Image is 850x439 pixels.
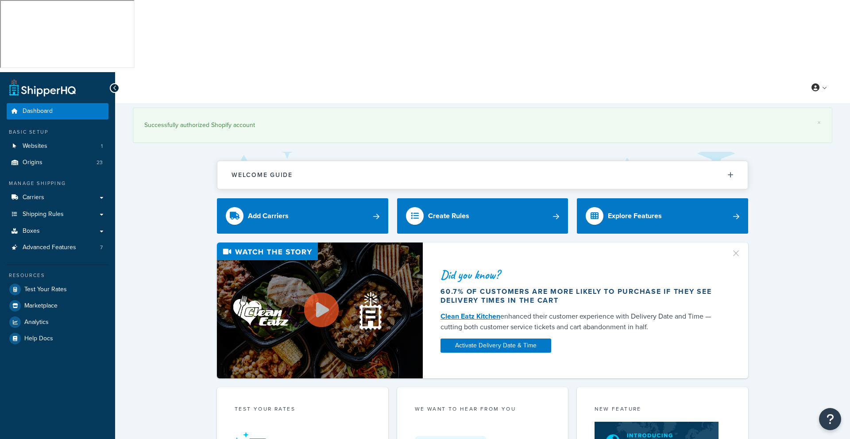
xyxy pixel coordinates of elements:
li: Origins [7,154,108,171]
li: Advanced Features [7,239,108,256]
div: Test your rates [235,405,371,415]
span: Shipping Rules [23,211,64,218]
div: Successfully authorized Shopify account [144,119,821,131]
span: 7 [100,244,103,251]
li: Websites [7,138,108,154]
img: Video thumbnail [217,243,423,378]
a: Clean Eatz Kitchen [440,311,500,321]
span: Websites [23,142,47,150]
div: Add Carriers [248,210,289,222]
a: Create Rules [397,198,568,234]
a: Origins23 [7,154,108,171]
a: Analytics [7,314,108,330]
a: Add Carriers [217,198,388,234]
h2: Welcome Guide [232,172,293,178]
div: Create Rules [428,210,469,222]
span: 23 [97,159,103,166]
div: New Feature [595,405,730,415]
a: Marketplace [7,298,108,314]
a: Help Docs [7,331,108,347]
a: Boxes [7,223,108,239]
a: Test Your Rates [7,281,108,297]
a: Dashboard [7,103,108,119]
a: Activate Delivery Date & Time [440,339,551,353]
span: Marketplace [24,302,58,310]
div: Resources [7,272,108,279]
span: Advanced Features [23,244,76,251]
span: Test Your Rates [24,286,67,293]
span: Dashboard [23,108,53,115]
span: 1 [101,142,103,150]
span: Boxes [23,227,40,235]
span: Origins [23,159,42,166]
p: we want to hear from you [415,405,551,413]
button: Open Resource Center [819,408,841,430]
div: Did you know? [440,269,720,281]
a: Websites1 [7,138,108,154]
div: enhanced their customer experience with Delivery Date and Time — cutting both customer service ti... [440,311,720,332]
span: Help Docs [24,335,53,343]
span: Carriers [23,194,44,201]
a: × [817,119,821,126]
a: Carriers [7,189,108,206]
button: Welcome Guide [217,161,748,189]
div: Manage Shipping [7,180,108,187]
div: Basic Setup [7,128,108,136]
span: Analytics [24,319,49,326]
a: Explore Features [577,198,748,234]
a: Advanced Features7 [7,239,108,256]
a: Shipping Rules [7,206,108,223]
div: Explore Features [608,210,662,222]
div: 60.7% of customers are more likely to purchase if they see delivery times in the cart [440,287,720,305]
